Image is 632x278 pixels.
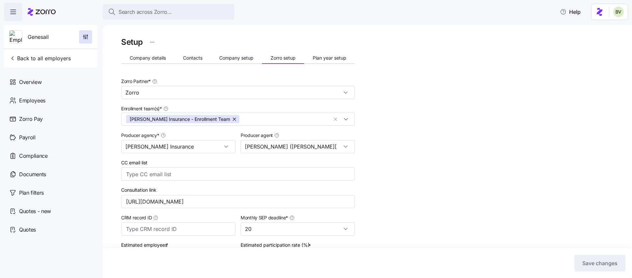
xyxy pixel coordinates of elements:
input: Select a producer agency [121,140,235,153]
a: Quotes [4,220,97,239]
label: Consultation link [121,186,156,194]
input: Select a partner [121,86,355,99]
button: Back to all employers [7,52,73,65]
span: Producer agency * [121,132,159,139]
h1: Setup [121,37,143,47]
button: Search across Zorro... [103,4,234,20]
span: Search across Zorro... [118,8,172,16]
a: Payroll [4,128,97,147]
span: CRM record ID [121,214,152,221]
span: Employees [19,97,45,105]
span: Monthly SEP deadline * [241,214,288,221]
a: Overview [4,73,97,91]
button: Help [555,5,586,18]
a: Compliance [4,147,97,165]
span: Company setup [219,56,253,60]
input: Select the monthly SEP deadline [241,222,355,236]
span: [PERSON_NAME] Insurance - Enrollment Team [130,115,230,123]
span: Plan year setup [313,56,346,60]
span: Back to all employers [9,54,71,62]
span: Help [560,8,581,16]
img: 676487ef2089eb4995defdc85707b4f5 [613,7,624,17]
img: Employer logo [10,31,22,44]
span: Plan filters [19,189,44,197]
input: Select a producer agent [241,140,355,153]
span: Save changes [582,259,618,267]
span: Enrollment team(s) * [121,105,162,112]
span: Quotes - new [19,207,51,215]
a: Plan filters [4,183,97,202]
input: Type CC email list [126,170,337,179]
a: Quotes - new [4,202,97,220]
span: Genesail [28,33,49,41]
span: Compliance [19,152,48,160]
span: Producer agent [241,132,273,139]
span: Zorro setup [271,56,296,60]
a: Documents [4,165,97,183]
a: Zorro Pay [4,110,97,128]
button: Save changes [574,255,625,271]
span: Zorro Partner * [121,78,151,85]
label: CC email list [121,159,147,166]
span: Payroll [19,133,36,142]
span: Quotes [19,226,36,234]
label: Estimated employees [121,241,170,249]
label: Estimated participation rate (%) [241,241,312,249]
span: Company details [130,56,166,60]
input: Type CRM record ID [121,222,235,236]
span: Contacts [183,56,202,60]
span: Overview [19,78,41,86]
a: Employees [4,91,97,110]
input: Consultation link [121,195,355,208]
span: Zorro Pay [19,115,43,123]
span: Documents [19,170,46,179]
